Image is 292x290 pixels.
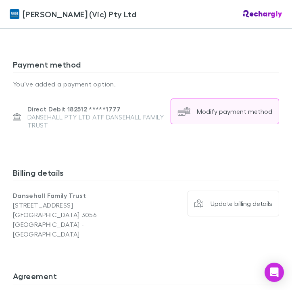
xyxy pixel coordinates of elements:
[13,200,146,210] p: [STREET_ADDRESS]
[265,263,284,282] div: Open Intercom Messenger
[188,191,279,216] button: Update billing details
[13,271,279,284] h3: Agreement
[13,220,146,239] p: [GEOGRAPHIC_DATA] - [GEOGRAPHIC_DATA]
[13,79,279,89] p: You’ve added a payment option.
[171,99,279,124] button: Modify payment method
[13,60,279,72] h3: Payment method
[13,191,146,200] p: Dansehall Family Trust
[197,107,272,115] div: Modify payment method
[177,105,190,118] img: Modify payment method's Logo
[211,200,272,208] div: Update billing details
[13,168,279,181] h3: Billing details
[27,105,171,113] p: Direct Debit 182512 ***** 1777
[243,10,282,18] img: Rechargly Logo
[27,113,171,129] p: DANSEHALL PTY LTD ATF DANSEHALL FAMILY TRUST
[10,9,19,19] img: William Buck (Vic) Pty Ltd's Logo
[23,8,136,20] span: [PERSON_NAME] (Vic) Pty Ltd
[13,210,146,220] p: [GEOGRAPHIC_DATA] 3056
